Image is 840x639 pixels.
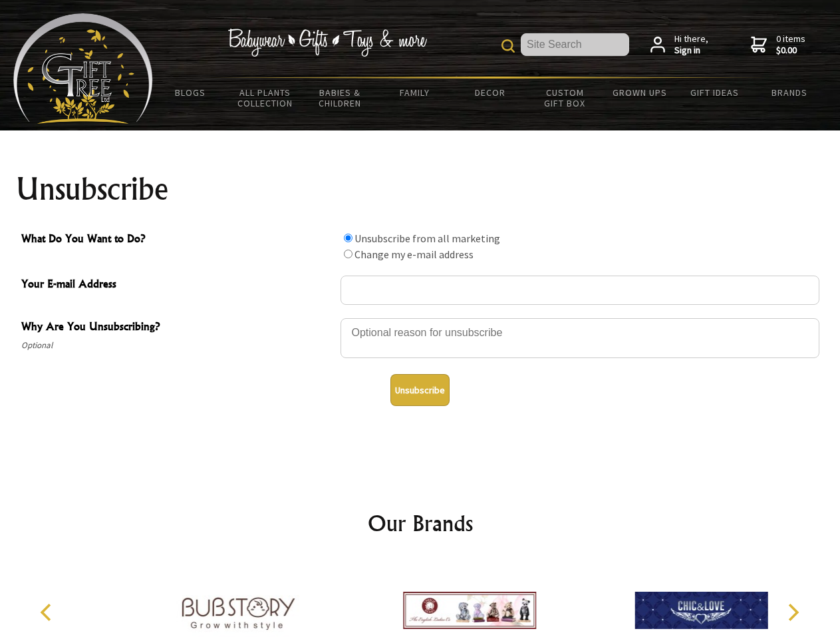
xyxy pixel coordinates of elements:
button: Next [778,598,807,627]
span: Hi there, [674,33,708,57]
a: Custom Gift Box [527,79,603,117]
strong: $0.00 [776,45,805,57]
a: Family [378,79,453,106]
input: What Do You Want to Do? [344,234,352,242]
span: What Do You Want to Do? [21,230,334,250]
input: Site Search [521,33,629,56]
a: Babies & Children [303,79,378,117]
textarea: Why Are You Unsubscribing? [341,318,819,358]
img: product search [501,39,515,53]
span: Why Are You Unsubscribing? [21,318,334,337]
a: Grown Ups [602,79,677,106]
button: Previous [33,598,63,627]
img: Babyware - Gifts - Toys and more... [13,13,153,124]
button: Unsubscribe [390,374,450,406]
label: Unsubscribe from all marketing [354,232,500,245]
span: 0 items [776,33,805,57]
a: All Plants Collection [228,79,303,117]
span: Your E-mail Address [21,276,334,295]
a: Brands [752,79,827,106]
a: Decor [452,79,527,106]
a: BLOGS [153,79,228,106]
a: Gift Ideas [677,79,752,106]
h2: Our Brands [27,507,814,539]
label: Change my e-mail address [354,248,474,261]
img: Babywear - Gifts - Toys & more [227,29,427,57]
input: What Do You Want to Do? [344,250,352,258]
strong: Sign in [674,45,708,57]
input: Your E-mail Address [341,276,819,305]
span: Optional [21,337,334,353]
a: Hi there,Sign in [650,33,708,57]
a: 0 items$0.00 [751,33,805,57]
h1: Unsubscribe [16,173,825,205]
